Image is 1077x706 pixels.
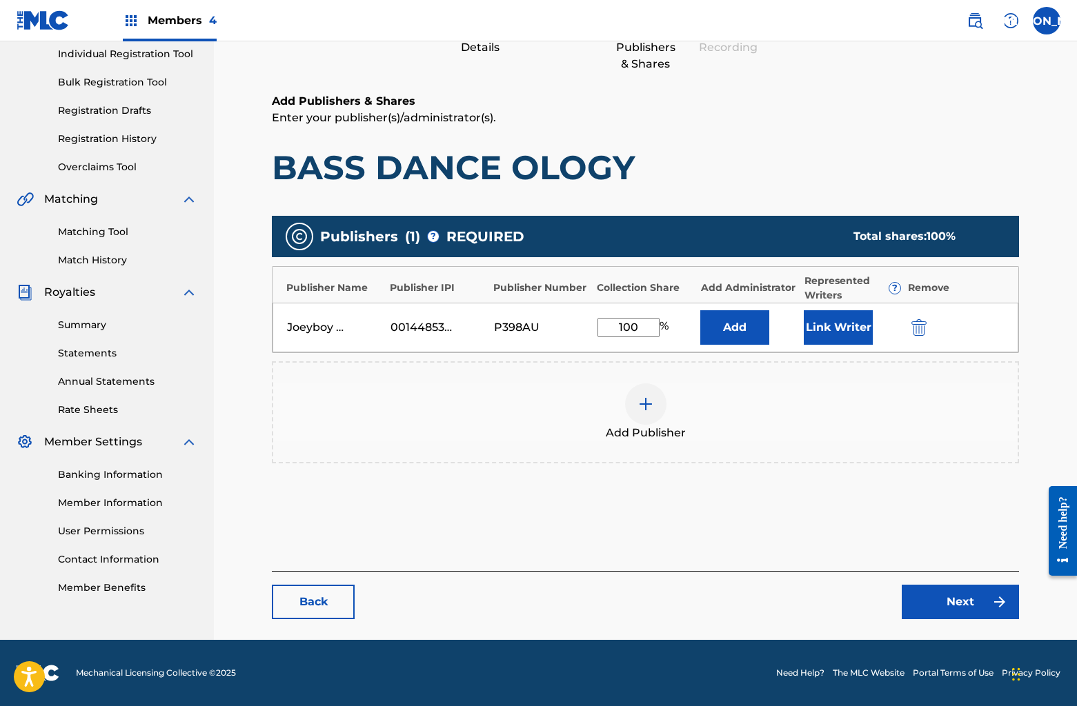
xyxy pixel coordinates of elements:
img: expand [181,191,197,208]
div: Total shares: [853,228,991,245]
span: Add Publisher [606,425,686,441]
div: Remove [908,281,1005,295]
a: Summary [58,318,197,332]
img: publishers [291,228,308,245]
span: 4 [209,14,217,27]
span: Royalties [44,284,95,301]
button: Link Writer [804,310,873,345]
span: Members [148,12,217,28]
button: Add [700,310,769,345]
a: Banking Information [58,467,197,482]
a: Rate Sheets [58,403,197,417]
a: Overclaims Tool [58,160,197,174]
img: Royalties [17,284,33,301]
iframe: Resource Center [1038,476,1077,587]
a: Member Benefits [58,581,197,595]
img: Matching [17,191,34,208]
div: Collection Share [597,281,693,295]
a: Portal Terms of Use [913,667,994,679]
img: f7272a7cc735f4ea7f67.svg [991,594,1008,610]
a: Match History [58,253,197,268]
div: Add Publishers & Shares [611,23,680,72]
img: MLC Logo [17,10,70,30]
img: 12a2ab48e56ec057fbd8.svg [911,319,927,336]
a: Back [272,585,355,619]
span: ( 1 ) [405,226,420,247]
a: Registration History [58,132,197,146]
img: help [1002,12,1019,29]
div: Represented Writers [804,274,901,303]
div: User Menu [1033,7,1060,34]
img: expand [181,434,197,450]
a: User Permissions [58,524,197,538]
iframe: Chat Widget [1008,640,1077,706]
div: Publisher IPI [390,281,486,295]
img: expand [181,284,197,301]
div: Publisher Name [286,281,383,295]
span: 100 % [927,230,956,243]
img: logo [17,665,59,681]
div: Drag [1012,654,1020,695]
a: Annual Statements [58,374,197,389]
span: Member Settings [44,434,142,450]
a: Public Search [961,7,989,34]
img: Top Rightsholders [123,12,139,29]
img: search [967,12,983,29]
span: Mechanical Licensing Collective © 2025 [76,667,236,679]
h1: BASS DANCE OLOGY [272,147,1019,188]
a: The MLC Website [833,667,905,679]
div: Publisher Number [493,281,590,295]
span: REQUIRED [446,226,524,247]
a: Next [902,585,1019,619]
span: % [660,318,672,337]
p: Enter your publisher(s)/administrator(s). [272,110,1019,126]
h6: Add Publishers & Shares [272,93,1019,110]
span: Matching [44,191,98,208]
span: Publishers [320,226,398,247]
img: add [638,396,654,412]
a: Registration Drafts [58,103,197,118]
a: Privacy Policy [1002,667,1060,679]
span: ? [428,231,439,242]
div: Add Administrator [701,281,798,295]
a: Individual Registration Tool [58,47,197,61]
span: ? [889,283,900,294]
a: Need Help? [776,667,824,679]
div: Help [997,7,1025,34]
a: Statements [58,346,197,361]
a: Member Information [58,496,197,510]
a: Contact Information [58,552,197,567]
img: Member Settings [17,434,33,450]
a: Bulk Registration Tool [58,75,197,90]
a: Matching Tool [58,225,197,239]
